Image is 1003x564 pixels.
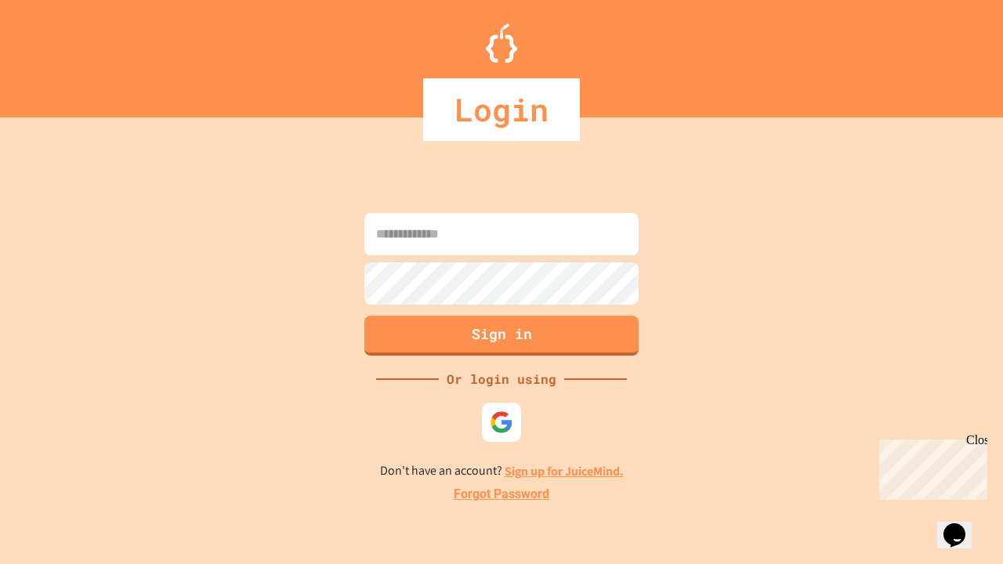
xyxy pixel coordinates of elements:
iframe: chat widget [873,433,987,500]
div: Or login using [439,370,564,389]
p: Don't have an account? [380,461,624,481]
div: Chat with us now!Close [6,6,108,99]
button: Sign in [364,316,639,356]
a: Sign up for JuiceMind. [505,463,624,479]
img: Logo.svg [486,23,517,63]
a: Forgot Password [454,485,549,504]
iframe: chat widget [937,501,987,548]
div: Login [423,78,580,141]
img: google-icon.svg [490,410,513,434]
